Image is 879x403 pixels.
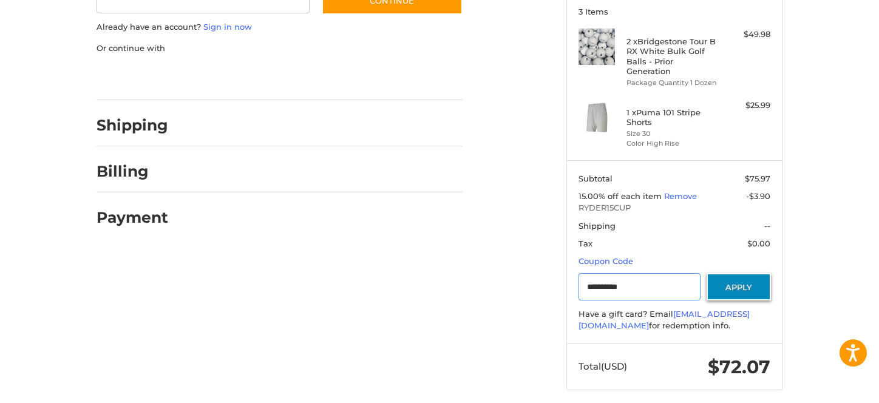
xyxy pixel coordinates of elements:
[579,256,633,266] a: Coupon Code
[745,174,770,183] span: $75.97
[722,100,770,112] div: $25.99
[97,116,168,135] h2: Shipping
[579,273,701,300] input: Gift Certificate or Coupon Code
[579,174,613,183] span: Subtotal
[664,191,697,201] a: Remove
[97,21,463,33] p: Already have an account?
[626,107,719,127] h4: 1 x Puma 101 Stripe Shorts
[195,66,287,88] iframe: PayPal-paylater
[579,202,770,214] span: RYDER15CUP
[92,66,183,88] iframe: PayPal-paypal
[97,162,168,181] h2: Billing
[97,42,463,55] p: Or continue with
[97,208,168,227] h2: Payment
[579,308,770,332] div: Have a gift card? Email for redemption info.
[722,29,770,41] div: $49.98
[746,191,770,201] span: -$3.90
[626,129,719,139] li: Size 30
[579,361,627,372] span: Total (USD)
[764,221,770,231] span: --
[626,36,719,76] h4: 2 x Bridgestone Tour B RX White Bulk Golf Balls - Prior Generation
[707,273,771,300] button: Apply
[579,239,592,248] span: Tax
[579,191,664,201] span: 15.00% off each item
[708,356,770,378] span: $72.07
[626,138,719,149] li: Color High Rise
[203,22,252,32] a: Sign in now
[626,78,719,88] li: Package Quantity 1 Dozen
[747,239,770,248] span: $0.00
[579,7,770,16] h3: 3 Items
[298,66,389,88] iframe: PayPal-venmo
[579,221,616,231] span: Shipping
